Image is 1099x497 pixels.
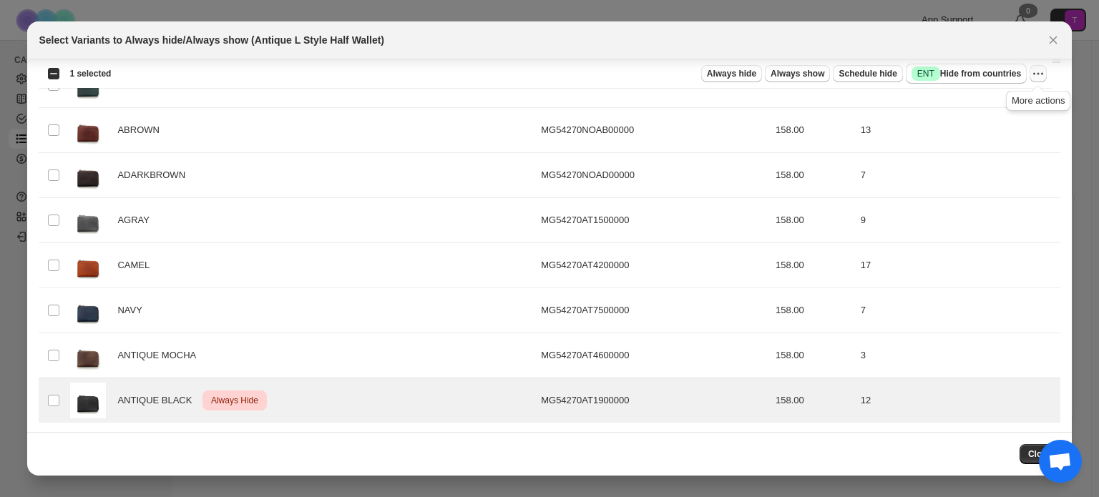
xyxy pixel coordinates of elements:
h2: Select Variants to Always hide/Always show (Antique L Style Half Wallet) [39,33,384,47]
td: MG54270AT7500000 [537,288,771,333]
span: CAMEL [117,258,157,272]
span: Hide from countries [912,67,1021,81]
img: MG54270_AT46_color_01.webp [70,338,106,373]
td: 158.00 [771,333,856,378]
span: ENT [917,68,934,79]
button: Close [1043,30,1063,50]
span: Always Hide [208,392,261,409]
button: Always show [765,65,830,82]
span: Close [1028,448,1052,460]
button: More actions [1030,65,1047,82]
img: MG54270_NOAB_color_01.jpg [70,112,106,148]
span: NAVY [117,303,150,318]
img: MG54270_AT19_color_01.jpg [70,383,106,418]
td: MG54270AT4600000 [537,333,771,378]
td: MG54270NOAB00000 [537,108,771,153]
button: Close [1020,444,1060,464]
td: 158.00 [771,288,856,333]
td: MG54270NOAD00000 [537,153,771,198]
td: 158.00 [771,153,856,198]
td: 7 [856,288,1060,333]
img: MG54270_AT75_color_01_f9f03b77-88c8-41a9-b71e-660aeedd5986.webp [70,292,106,328]
span: ANTIQUE BLACK [117,393,200,408]
td: MG54270AT1900000 [537,378,771,423]
button: Schedule hide [833,65,902,82]
td: 12 [856,378,1060,423]
span: Always show [771,68,824,79]
td: MG54270AT1500000 [537,198,771,243]
span: Schedule hide [839,68,897,79]
span: ANTIQUE MOCHA [117,348,203,363]
td: 13 [856,108,1060,153]
span: ADARKBROWN [117,168,192,182]
button: SuccessENTHide from countries [906,64,1027,84]
a: Open chat [1039,440,1082,483]
td: 158.00 [771,198,856,243]
td: 7 [856,153,1060,198]
span: AGRAY [117,213,157,227]
td: 158.00 [771,108,856,153]
span: ABROWN [117,123,167,137]
td: MG54270AT4200000 [537,243,771,288]
span: Always hide [707,68,756,79]
button: Always hide [701,65,762,82]
td: 17 [856,243,1060,288]
td: 9 [856,198,1060,243]
td: 3 [856,333,1060,378]
img: MG54270_AT15_color_01.jpg [70,202,106,238]
span: 1 selected [69,68,111,79]
td: 158.00 [771,378,856,423]
img: MG54270_NOAD_color_01.jpg [70,157,106,193]
td: 158.00 [771,243,856,288]
img: MG54270_AT42_color_01.jpg [70,247,106,283]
